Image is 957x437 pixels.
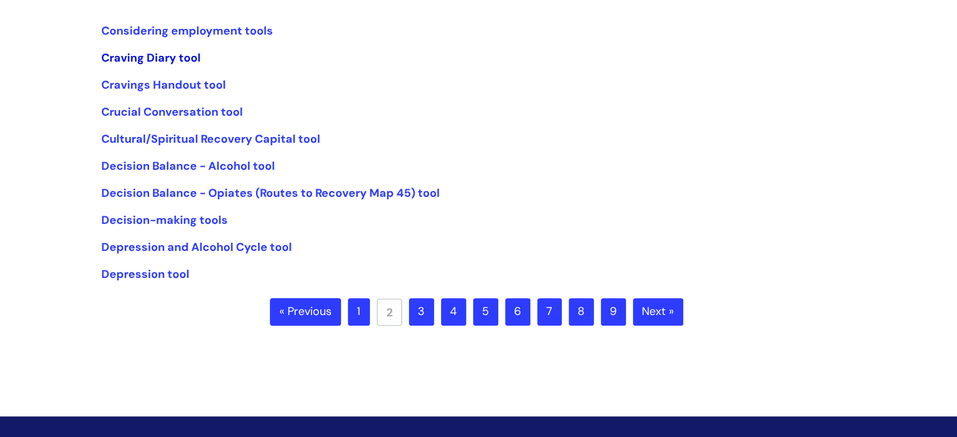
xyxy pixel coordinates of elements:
a: 5 [473,298,498,326]
a: Decision-making tools [101,213,228,228]
a: 9 [601,298,626,326]
a: Next » [633,298,683,326]
a: Depression tool [101,267,189,282]
a: Decision Balance - Alcohol tool [101,158,275,174]
a: Considering employment tools [101,23,273,38]
a: Crucial Conversation tool [101,104,243,119]
a: 4 [441,298,466,326]
a: 6 [505,298,530,326]
a: 2 [377,299,402,326]
a: Depression and Alcohol Cycle tool [101,240,292,255]
a: Cultural/Spiritual Recovery Capital tool [101,131,320,147]
a: 7 [537,298,562,326]
a: 8 [569,298,594,326]
a: 3 [409,298,434,326]
a: Craving Diary tool [101,50,201,65]
a: Cravings Handout tool [101,77,226,92]
a: 1 [348,298,370,326]
a: « Previous [270,298,341,326]
a: Decision Balance - Opiates (Routes to Recovery Map 45) tool [101,185,440,201]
